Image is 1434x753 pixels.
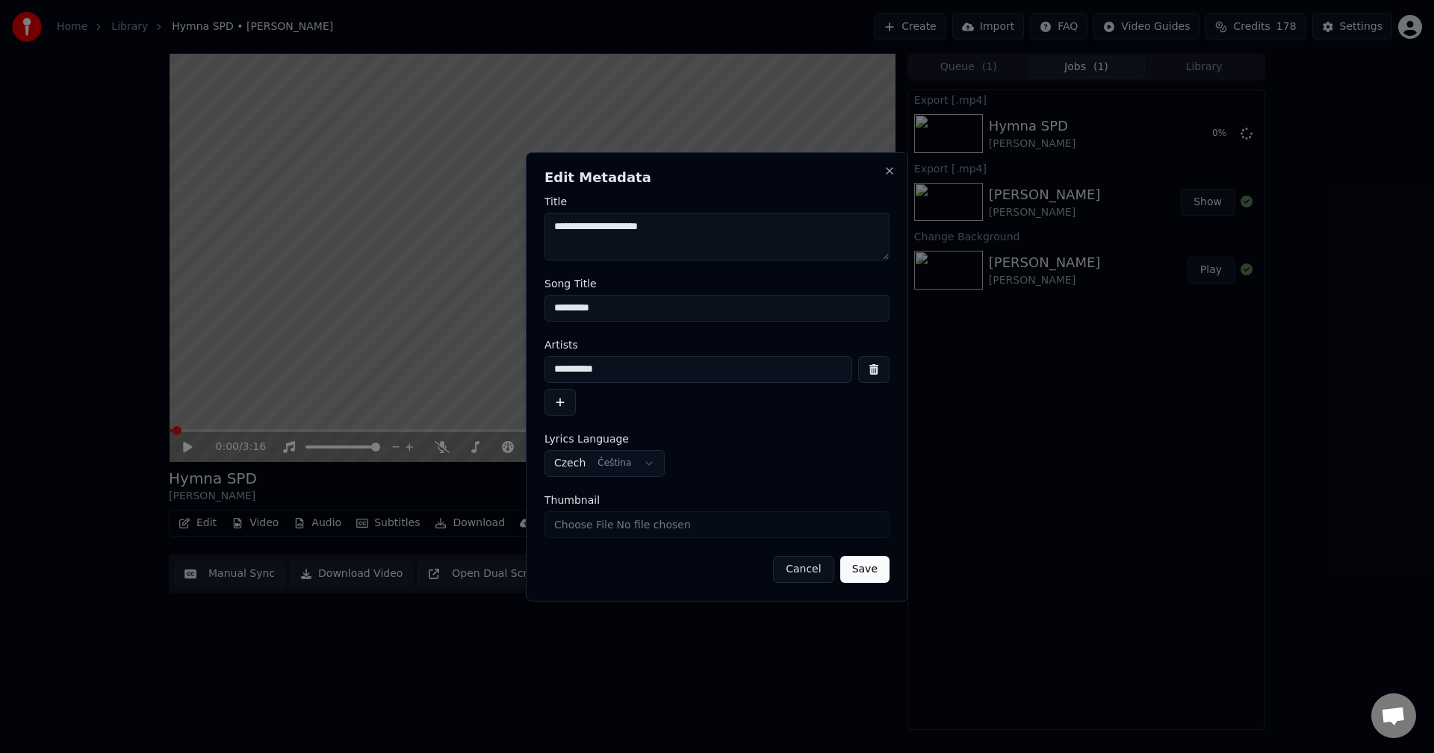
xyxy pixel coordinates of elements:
[840,556,890,583] button: Save
[544,340,890,350] label: Artists
[544,278,890,289] label: Song Title
[544,196,890,207] label: Title
[773,556,834,583] button: Cancel
[544,495,600,505] span: Thumbnail
[544,171,890,184] h2: Edit Metadata
[544,434,629,444] span: Lyrics Language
